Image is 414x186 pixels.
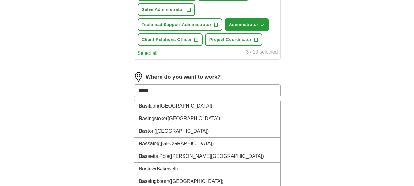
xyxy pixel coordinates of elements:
[166,116,220,121] span: ([GEOGRAPHIC_DATA])
[169,179,223,184] span: ([GEOGRAPHIC_DATA])
[134,112,280,125] li: ingstoke
[134,100,280,112] li: ildon
[139,179,148,184] strong: Bas
[205,33,262,46] button: Project Coordinator
[154,128,209,134] span: ([GEOGRAPHIC_DATA])
[142,36,192,43] span: Client Relations Officer
[142,21,211,28] span: Technical Support Administrator
[225,18,269,31] button: Administrator✓
[134,138,280,150] li: saleg
[142,6,184,13] span: Sales Administrator
[159,141,214,146] span: ([GEOGRAPHIC_DATA])
[138,50,158,57] button: Select all
[138,3,195,16] button: Sales Administrator
[246,48,278,57] div: 3 / 10 selected
[134,72,143,82] img: location.png
[158,103,212,108] span: ([GEOGRAPHIC_DATA])
[134,125,280,138] li: ton
[229,21,258,28] span: Administrator
[139,116,148,121] strong: Bas
[134,150,280,163] li: setts Pole
[139,166,148,171] strong: Bas
[169,154,264,159] span: ([PERSON_NAME][GEOGRAPHIC_DATA])
[139,128,148,134] strong: Bas
[138,33,203,46] button: Client Relations Officer
[139,141,148,146] strong: Bas
[139,103,148,108] strong: Bas
[139,154,148,159] strong: Bas
[146,73,221,81] label: Where do you want to work?
[261,23,264,28] span: ✓
[134,163,280,175] li: low
[209,36,252,43] span: Project Coordinator
[138,18,222,31] button: Technical Support Administrator
[155,166,178,171] span: (Bakewell)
